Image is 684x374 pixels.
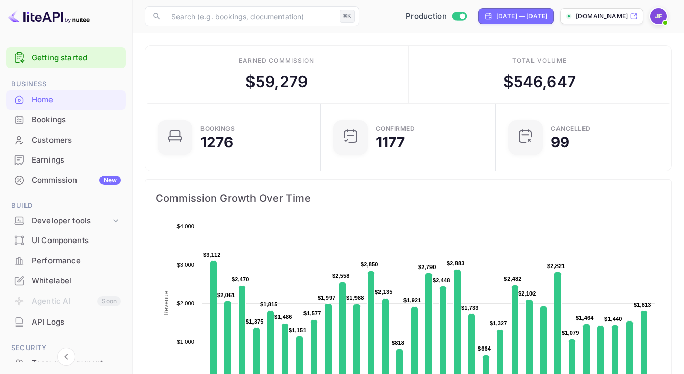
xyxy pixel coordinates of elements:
[375,289,393,295] text: $2,135
[6,251,126,271] div: Performance
[57,348,75,366] button: Collapse navigation
[547,263,565,269] text: $2,821
[32,275,121,287] div: Whitelabel
[6,342,126,354] span: Security
[217,292,235,298] text: $2,061
[6,312,126,331] a: API Logs
[6,90,126,110] div: Home
[303,310,321,316] text: $1,577
[8,8,90,24] img: LiteAPI logo
[32,114,121,126] div: Bookings
[176,339,194,345] text: $1,000
[200,135,234,149] div: 1276
[576,12,628,21] p: [DOMAIN_NAME]
[503,70,576,93] div: $ 546,647
[6,150,126,169] a: Earnings
[32,316,121,328] div: API Logs
[504,276,522,282] text: $2,482
[6,231,126,251] div: UI Components
[6,212,126,230] div: Developer tools
[518,290,536,297] text: $2,102
[551,135,569,149] div: 99
[318,295,336,301] text: $1,997
[361,261,378,268] text: $2,850
[200,126,235,132] div: Bookings
[99,176,121,185] div: New
[245,70,308,93] div: $ 59,279
[406,11,447,22] span: Production
[246,318,264,325] text: $1,375
[461,305,479,311] text: $1,733
[496,12,547,21] div: [DATE] — [DATE]
[401,11,470,22] div: Switch to Sandbox mode
[176,262,194,268] text: $3,000
[634,302,651,308] text: $1,813
[32,215,111,227] div: Developer tools
[289,327,307,333] text: $1,151
[376,135,406,149] div: 1177
[176,223,194,229] text: $4,000
[6,150,126,170] div: Earnings
[6,110,126,129] a: Bookings
[6,251,126,270] a: Performance
[340,10,355,23] div: ⌘K
[6,354,126,372] a: Team management
[392,340,404,346] text: $818
[32,235,121,247] div: UI Components
[232,276,249,282] text: $2,470
[512,56,567,65] div: Total volume
[239,56,314,65] div: Earned commission
[6,200,126,211] span: Build
[32,135,121,146] div: Customers
[6,312,126,332] div: API Logs
[156,190,661,206] span: Commission Growth Over Time
[6,110,126,130] div: Bookings
[176,300,194,306] text: $2,000
[6,271,126,290] a: Whitelabel
[576,315,594,321] text: $1,464
[447,260,465,266] text: $2,883
[32,52,121,64] a: Getting started
[6,271,126,291] div: Whitelabel
[6,171,126,191] div: CommissionNew
[551,126,591,132] div: CANCELLED
[260,301,278,307] text: $1,815
[6,130,126,149] a: Customers
[6,78,126,90] span: Business
[32,255,121,267] div: Performance
[478,345,491,352] text: $664
[6,90,126,109] a: Home
[32,154,121,166] div: Earnings
[274,314,292,320] text: $1,486
[332,273,350,279] text: $2,558
[32,175,121,186] div: Commission
[6,130,126,150] div: Customers
[32,358,121,369] div: Team management
[418,264,436,270] text: $2,790
[376,126,415,132] div: Confirmed
[433,277,450,283] text: $2,448
[165,6,336,26] input: Search (e.g. bookings, documentation)
[604,316,622,322] text: $1,440
[6,47,126,68] div: Getting started
[403,297,421,303] text: $1,921
[6,231,126,250] a: UI Components
[490,320,508,326] text: $1,327
[562,330,579,336] text: $1,079
[203,252,221,258] text: $3,112
[346,295,364,301] text: $1,988
[32,94,121,106] div: Home
[6,171,126,190] a: CommissionNew
[650,8,667,24] img: Jenny Frimer
[163,290,170,315] text: Revenue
